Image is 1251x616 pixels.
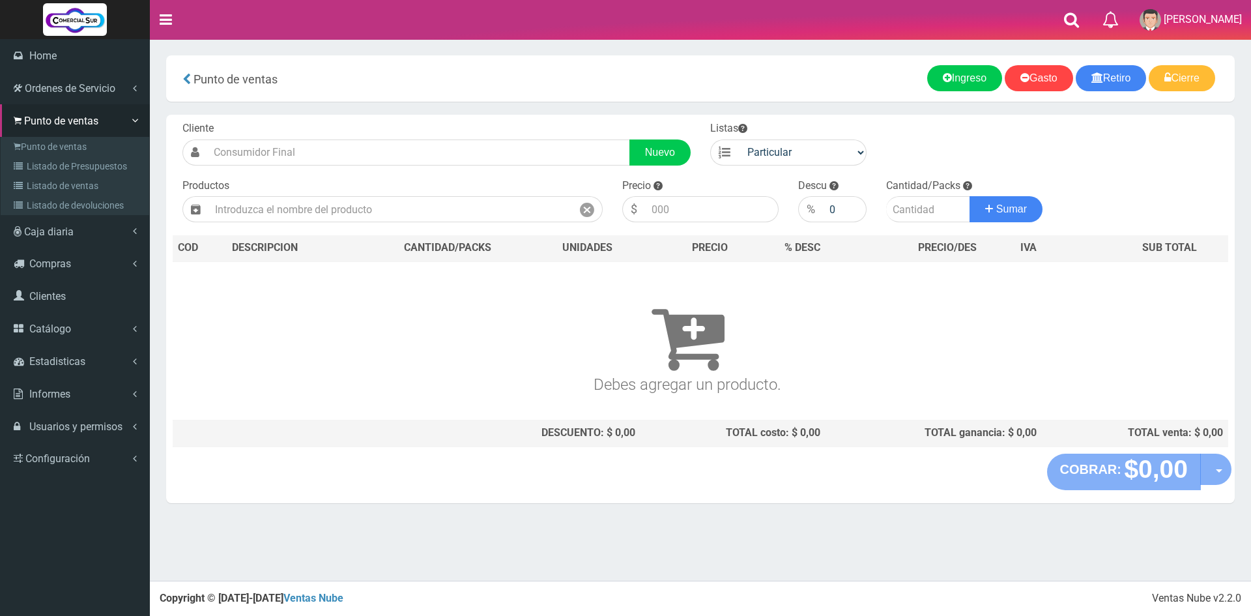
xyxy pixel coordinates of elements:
input: 000 [823,196,867,222]
span: CRIPCION [251,241,298,254]
a: Listado de devoluciones [4,196,149,215]
span: PRECIO/DES [918,241,977,254]
th: DES [227,235,361,261]
div: TOTAL costo: $ 0,00 [646,426,820,441]
a: Ingreso [927,65,1002,91]
label: Descu [798,179,827,194]
span: Usuarios y permisos [29,420,122,433]
strong: COBRAR: [1060,462,1121,477]
a: Punto de ventas [4,137,149,156]
div: TOTAL ganancia: $ 0,00 [831,426,1037,441]
a: Ventas Nube [283,592,343,604]
th: COD [173,235,227,261]
span: % DESC [784,241,820,254]
button: Sumar [970,196,1042,222]
a: Cierre [1149,65,1215,91]
input: Cantidad [886,196,970,222]
span: Ordenes de Servicio [25,82,115,95]
th: UNIDADES [534,235,640,261]
div: % [798,196,823,222]
span: Punto de ventas [194,72,278,86]
h3: Debes agregar un producto. [178,280,1197,393]
a: Listado de Presupuestos [4,156,149,176]
span: SUB TOTAL [1142,241,1197,256]
button: COBRAR: $0,00 [1047,454,1201,490]
span: Clientes [29,290,66,302]
span: IVA [1020,241,1037,254]
strong: $0,00 [1124,455,1188,483]
label: Productos [182,179,229,194]
span: [PERSON_NAME] [1164,13,1242,25]
span: PRECIO [692,241,728,256]
div: $ [622,196,645,222]
span: Catálogo [29,323,71,335]
label: Cantidad/Packs [886,179,960,194]
span: Sumar [996,203,1027,214]
a: Retiro [1076,65,1147,91]
div: Ventas Nube v2.2.0 [1152,591,1241,606]
input: 000 [645,196,779,222]
div: DESCUENTO: $ 0,00 [366,426,635,441]
a: Gasto [1005,65,1073,91]
span: Estadisticas [29,355,85,368]
label: Listas [710,121,747,136]
input: Consumidor Final [207,139,630,166]
div: TOTAL venta: $ 0,00 [1047,426,1223,441]
a: Nuevo [629,139,691,166]
span: Informes [29,388,70,400]
span: Home [29,50,57,62]
img: Logo grande [43,3,107,36]
span: Configuración [25,452,90,465]
strong: Copyright © [DATE]-[DATE] [160,592,343,604]
a: Listado de ventas [4,176,149,196]
label: Precio [622,179,651,194]
span: Caja diaria [24,226,74,238]
input: Introduzca el nombre del producto [208,196,572,222]
span: Compras [29,257,71,270]
label: Cliente [182,121,214,136]
img: User Image [1140,9,1161,31]
th: CANTIDAD/PACKS [361,235,534,261]
span: Punto de ventas [24,115,98,127]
